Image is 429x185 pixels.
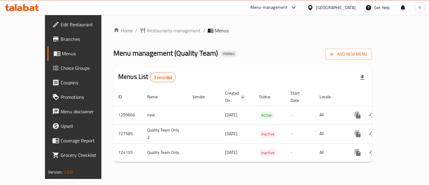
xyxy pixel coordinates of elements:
a: Grocery Checklist [47,148,116,162]
span: Grocery Checklist [61,151,112,159]
button: more [351,108,365,122]
span: Coverage Report [61,137,112,144]
button: more [351,127,365,141]
td: Quality Team Only 2 [142,124,188,143]
button: Change Status [365,108,380,122]
span: Choice Groups [61,64,112,72]
span: Created On [225,89,247,104]
span: [DATE] [225,130,237,138]
span: Active [259,112,274,119]
li: / [135,27,137,34]
td: 727585 [113,124,142,143]
div: [GEOGRAPHIC_DATA] [316,4,356,11]
a: Upsell [47,119,116,133]
h2: Menus List [118,72,176,82]
span: Menu management ( Quality Team ) [113,46,218,60]
th: Actions [346,88,413,106]
span: Restaurants management [147,27,201,34]
span: Promotions [61,93,112,101]
div: Active [259,112,274,119]
td: - [286,106,315,124]
td: Quality Team Only [142,143,188,162]
table: enhanced table [113,88,413,162]
a: Promotions [47,90,116,104]
td: new [142,106,188,124]
td: All [315,106,346,124]
span: Hidden [220,51,237,56]
td: 724155 [113,143,142,162]
span: Start Date [291,89,307,104]
span: Inactive [259,149,277,156]
span: Menu disclaimer [61,108,112,115]
button: Add New Menu [325,49,372,60]
div: Hidden [220,50,237,57]
a: Restaurants management [140,27,201,34]
button: Change Status [365,127,380,141]
span: Version: [48,168,63,176]
td: All [315,143,346,162]
span: 3 record(s) [150,75,176,80]
span: [DATE] [225,111,237,119]
a: Edit Restaurant [47,17,116,32]
div: Menu-management [250,4,288,11]
li: / [203,27,205,34]
span: Status [259,93,278,100]
span: Inactive [259,131,277,138]
span: 1.0.0 [64,168,73,176]
button: more [351,145,365,160]
span: Coupons [61,79,112,86]
span: Edit Restaurant [61,21,112,28]
span: Upsell [61,122,112,130]
td: All [315,124,346,143]
td: - [286,143,315,162]
span: Name [147,93,166,100]
span: Branches [61,35,112,43]
span: K [419,4,421,11]
a: Menus [47,46,116,61]
button: Change Status [365,145,380,160]
a: Coverage Report [47,133,116,148]
a: Home [113,27,133,34]
span: ID [118,93,130,100]
nav: breadcrumb [113,27,372,34]
span: Vendor [192,93,213,100]
span: Menus [215,27,229,34]
td: 1299666 [113,106,142,124]
span: Menus [62,50,112,57]
a: Coupons [47,75,116,90]
td: - [286,124,315,143]
span: Add New Menu [330,50,367,58]
div: Export file [355,70,370,85]
a: Choice Groups [47,61,116,75]
a: Menu disclaimer [47,104,116,119]
span: [DATE] [225,148,237,156]
span: Locale [319,93,338,100]
a: Branches [47,32,116,46]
